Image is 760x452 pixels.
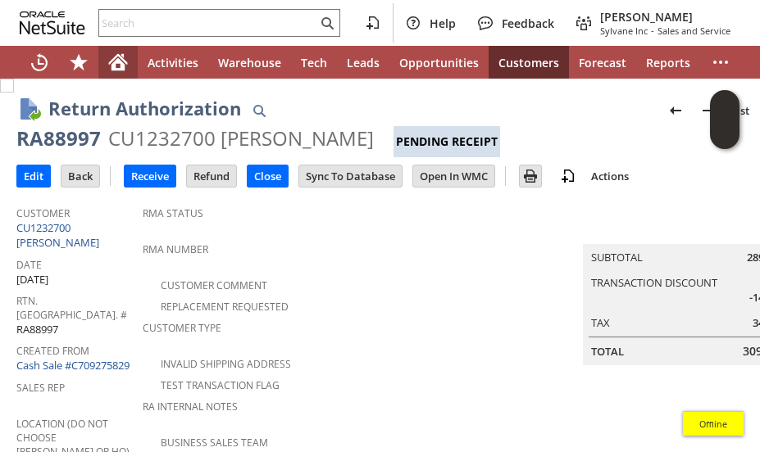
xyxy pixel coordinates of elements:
[558,166,578,186] img: add-record.svg
[658,25,730,37] span: Sales and Service
[291,46,337,79] a: Tech
[30,52,49,72] svg: Recent Records
[143,242,208,256] a: RMA Number
[108,52,128,72] svg: Home
[20,11,85,34] svg: logo
[600,9,730,25] span: [PERSON_NAME]
[143,206,203,220] a: RMA Status
[99,13,317,33] input: Search
[585,169,635,183] a: Actions
[498,55,559,70] span: Customers
[16,294,127,322] a: Rtn. [GEOGRAPHIC_DATA]. #
[489,46,569,79] a: Customers
[20,46,59,79] a: Recent Records
[69,52,89,72] svg: Shortcuts
[17,165,50,187] input: Edit
[143,400,238,414] a: RA Internal Notes
[16,258,42,272] a: Date
[683,411,744,436] td: Offline
[521,166,540,186] img: Print
[125,165,175,187] input: Receive
[646,55,690,70] span: Reports
[600,25,648,37] span: Sylvane Inc
[148,55,198,70] span: Activities
[636,46,700,79] a: Reports
[16,272,48,287] span: [DATE]
[16,125,101,151] div: RA88997
[399,55,479,70] span: Opportunities
[208,46,291,79] a: Warehouse
[249,101,269,120] img: Quick Find
[61,165,99,187] input: Back
[579,55,626,70] span: Forecast
[701,46,740,79] div: More menus
[337,46,389,79] a: Leads
[413,165,494,187] input: Open In WMC
[16,344,89,358] a: Created From
[317,13,337,33] svg: Search
[16,206,70,220] a: Customer
[161,278,267,292] a: Customer Comment
[218,55,281,70] span: Warehouse
[710,120,740,150] span: Oracle Guided Learning Widget. To move around, please hold and drag
[16,358,130,373] a: Cash Sale #C709275829
[48,95,241,122] h1: Return Authorization
[430,16,456,31] span: Help
[591,315,610,330] a: Tax
[161,378,280,392] a: Test Transaction Flag
[725,97,756,124] a: List
[699,101,718,120] img: Next
[16,381,65,395] a: Sales Rep
[502,16,554,31] span: Feedback
[161,300,289,314] a: Replacement Requested
[666,101,685,120] img: Previous
[161,357,291,371] a: Invalid Shipping Address
[16,322,58,337] span: RA88997
[651,25,654,37] span: -
[591,250,643,264] a: Subtotal
[98,46,138,79] a: Home
[520,165,541,187] input: Print
[569,46,636,79] a: Forecast
[710,90,740,149] iframe: Click here to launch Oracle Guided Learning Help Panel
[301,55,327,70] span: Tech
[394,126,500,157] div: Pending Receipt
[248,165,288,187] input: Close
[299,165,402,187] input: Sync To Database
[108,125,374,151] div: CU1232700 [PERSON_NAME]
[143,321,221,335] a: Customer Type
[59,46,98,79] div: Shortcuts
[16,220,103,250] a: CU1232700 [PERSON_NAME]
[389,46,489,79] a: Opportunities
[138,46,208,79] a: Activities
[187,165,236,187] input: Refund
[591,275,717,290] a: Transaction Discount
[591,344,624,359] a: Total
[347,55,380,70] span: Leads
[161,436,268,450] a: Business Sales Team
